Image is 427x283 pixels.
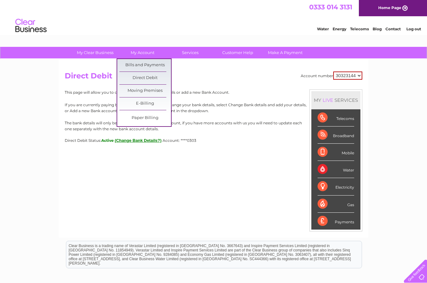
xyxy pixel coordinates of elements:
[385,27,401,31] a: Contact
[119,85,171,97] a: Moving Premises
[65,72,362,83] h2: Direct Debit
[350,27,369,31] a: Telecoms
[318,213,354,230] div: Payments
[318,127,354,144] div: Broadband
[301,72,362,80] div: Account number
[66,3,362,30] div: Clear Business is a trading name of Verastar Limited (registered in [GEOGRAPHIC_DATA] No. 3667643...
[309,3,352,11] a: 0333 014 3131
[212,47,264,58] a: Customer Help
[333,27,346,31] a: Energy
[65,120,362,132] p: The bank details will only be updated for the selected account, if you have more accounts with us...
[373,27,382,31] a: Blog
[318,109,354,127] div: Telecoms
[321,97,334,103] div: LIVE
[119,97,171,110] a: E-Billing
[69,47,121,58] a: My Clear Business
[318,144,354,161] div: Mobile
[65,138,362,143] div: Direct Debit Status:
[65,89,362,95] p: This page will allow you to change your Direct Debit details or add a new Bank Account.
[119,112,171,124] a: Paper Billing
[164,47,216,58] a: Services
[65,102,362,114] p: If you are currently paying by Direct Debit and wish to change your bank details, select Change B...
[15,16,47,35] img: logo.png
[119,72,171,84] a: Direct Debit
[318,178,354,195] div: Electricity
[318,196,354,213] div: Gas
[317,27,329,31] a: Water
[119,59,171,72] a: Bills and Payments
[318,161,354,178] div: Water
[259,47,311,58] a: Make A Payment
[406,27,421,31] a: Log out
[117,47,168,58] a: My Account
[101,138,114,143] span: Active
[115,138,162,143] button: (Change Bank Details?)
[311,91,360,109] div: MY SERVICES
